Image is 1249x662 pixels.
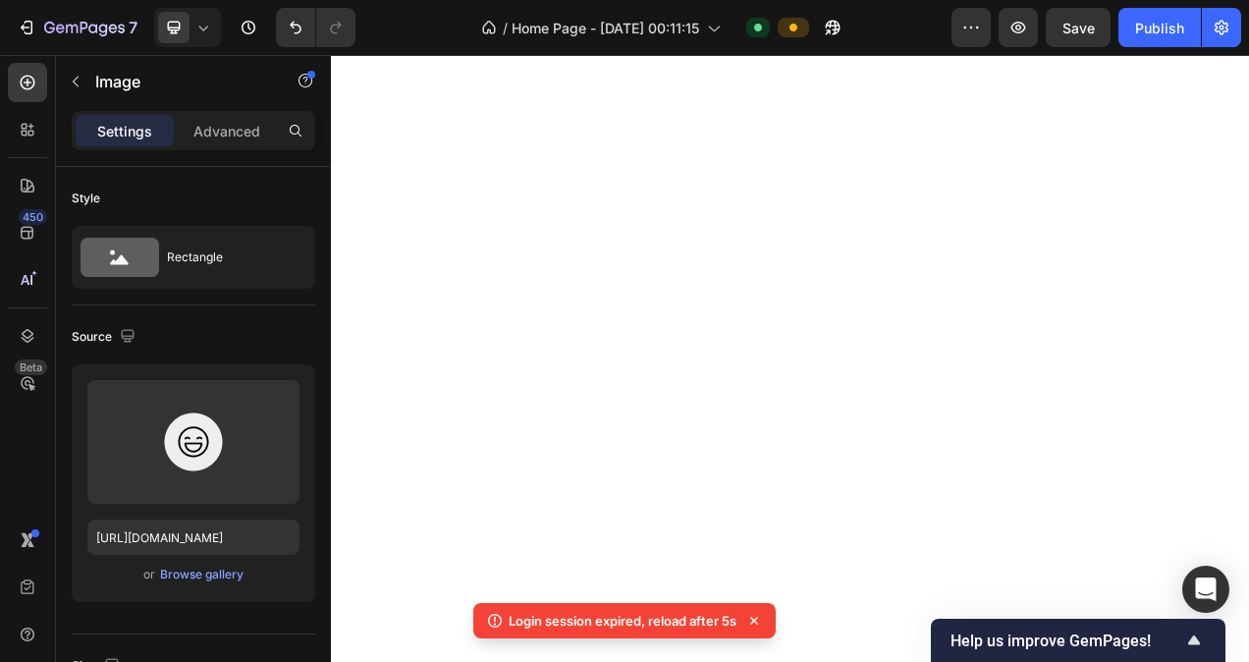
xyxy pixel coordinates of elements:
[1118,8,1201,47] button: Publish
[1182,566,1229,613] div: Open Intercom Messenger
[509,611,736,631] p: Login session expired, reload after 5s
[331,55,1249,662] iframe: Design area
[512,18,699,38] span: Home Page - [DATE] 00:11:15
[193,121,260,141] p: Advanced
[276,8,355,47] div: Undo/Redo
[19,209,47,225] div: 450
[143,563,155,586] span: or
[1135,18,1184,38] div: Publish
[129,16,137,39] p: 7
[72,324,139,351] div: Source
[164,413,223,471] img: preview-image
[159,565,244,584] button: Browse gallery
[72,190,100,207] div: Style
[97,121,152,141] p: Settings
[8,8,146,47] button: 7
[503,18,508,38] span: /
[950,629,1206,652] button: Show survey - Help us improve GemPages!
[1062,20,1095,36] span: Save
[167,235,287,280] div: Rectangle
[950,632,1182,650] span: Help us improve GemPages!
[1046,8,1111,47] button: Save
[15,359,47,375] div: Beta
[87,520,299,555] input: https://example.com/image.jpg
[160,566,244,583] div: Browse gallery
[95,70,262,93] p: Image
